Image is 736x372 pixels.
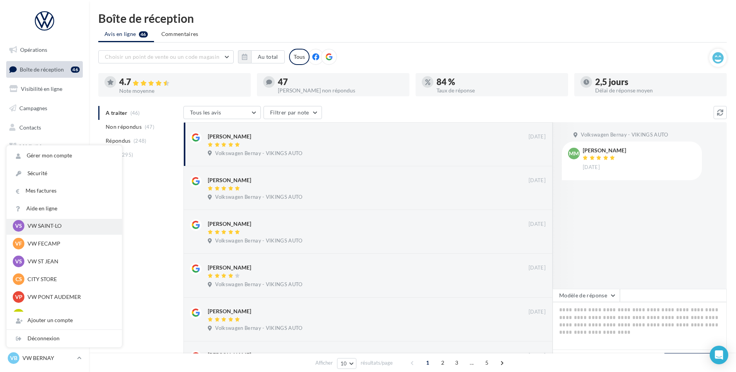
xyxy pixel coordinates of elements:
[19,124,41,130] span: Contacts
[264,106,322,119] button: Filtrer par note
[20,66,64,72] span: Boîte de réception
[145,124,154,130] span: (47)
[208,307,251,315] div: [PERSON_NAME]
[238,50,285,63] button: Au total
[7,312,122,329] div: Ajouter un compte
[436,88,562,93] div: Taux de réponse
[19,105,47,111] span: Campagnes
[27,275,113,283] p: CITY STORE
[215,237,302,244] span: Volkswagen Bernay - VIKINGS AUTO
[15,240,22,247] span: VF
[119,88,245,94] div: Note moyenne
[215,281,302,288] span: Volkswagen Bernay - VIKINGS AUTO
[19,143,51,150] span: Médiathèque
[5,177,84,200] a: PLV et print personnalisable
[251,50,285,63] button: Au total
[10,354,17,362] span: VB
[361,359,393,367] span: résultats/page
[5,61,84,78] a: Boîte de réception46
[595,88,721,93] div: Délai de réponse moyen
[5,138,84,155] a: Médiathèque
[190,109,221,116] span: Tous les avis
[98,12,727,24] div: Boîte de réception
[15,311,22,319] span: VL
[208,133,251,140] div: [PERSON_NAME]
[569,150,579,157] span: MM
[7,182,122,200] a: Mes factures
[7,147,122,164] a: Gérer mon compte
[215,325,302,332] span: Volkswagen Bernay - VIKINGS AUTO
[161,30,199,38] span: Commentaires
[215,194,302,201] span: Volkswagen Bernay - VIKINGS AUTO
[595,78,721,86] div: 2,5 jours
[27,240,113,247] p: VW FECAMP
[529,133,546,140] span: [DATE]
[581,131,668,138] span: Volkswagen Bernay - VIKINGS AUTO
[278,78,403,86] div: 47
[106,137,131,145] span: Répondus
[289,49,310,65] div: Tous
[341,360,347,367] span: 10
[134,138,147,144] span: (248)
[98,50,234,63] button: Choisir un point de vente ou un code magasin
[583,148,626,153] div: [PERSON_NAME]
[529,177,546,184] span: [DATE]
[183,106,261,119] button: Tous les avis
[315,359,333,367] span: Afficher
[15,258,22,265] span: VS
[20,46,47,53] span: Opérations
[215,150,302,157] span: Volkswagen Bernay - VIKINGS AUTO
[27,258,113,265] p: VW ST JEAN
[436,78,562,86] div: 84 %
[481,357,493,369] span: 5
[21,85,62,92] span: Visibilité en ligne
[27,293,113,301] p: VW PONT AUDEMER
[27,222,113,230] p: VW SAINT-LO
[208,264,251,271] div: [PERSON_NAME]
[466,357,478,369] span: ...
[436,357,449,369] span: 2
[15,275,22,283] span: CS
[278,88,403,93] div: [PERSON_NAME] non répondus
[208,176,251,184] div: [PERSON_NAME]
[27,311,113,319] p: VW LISIEUX
[208,351,251,359] div: [PERSON_NAME]
[583,164,600,171] span: [DATE]
[120,152,134,158] span: (295)
[5,100,84,116] a: Campagnes
[15,293,22,301] span: VP
[337,358,357,369] button: 10
[106,123,142,131] span: Non répondus
[529,352,546,359] span: [DATE]
[421,357,434,369] span: 1
[6,351,83,365] a: VB VW BERNAY
[5,42,84,58] a: Opérations
[71,67,80,73] div: 46
[450,357,463,369] span: 3
[7,330,122,347] div: Déconnexion
[710,346,728,364] div: Open Intercom Messenger
[529,264,546,271] span: [DATE]
[208,220,251,228] div: [PERSON_NAME]
[15,222,22,230] span: VS
[105,53,219,60] span: Choisir un point de vente ou un code magasin
[529,309,546,316] span: [DATE]
[22,354,74,362] p: VW BERNAY
[7,165,122,182] a: Sécurité
[7,200,122,217] a: Aide en ligne
[529,221,546,228] span: [DATE]
[5,203,84,225] a: Campagnes DataOnDemand
[5,81,84,97] a: Visibilité en ligne
[553,289,620,302] button: Modèle de réponse
[5,158,84,174] a: Calendrier
[5,119,84,136] a: Contacts
[119,78,245,87] div: 4.7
